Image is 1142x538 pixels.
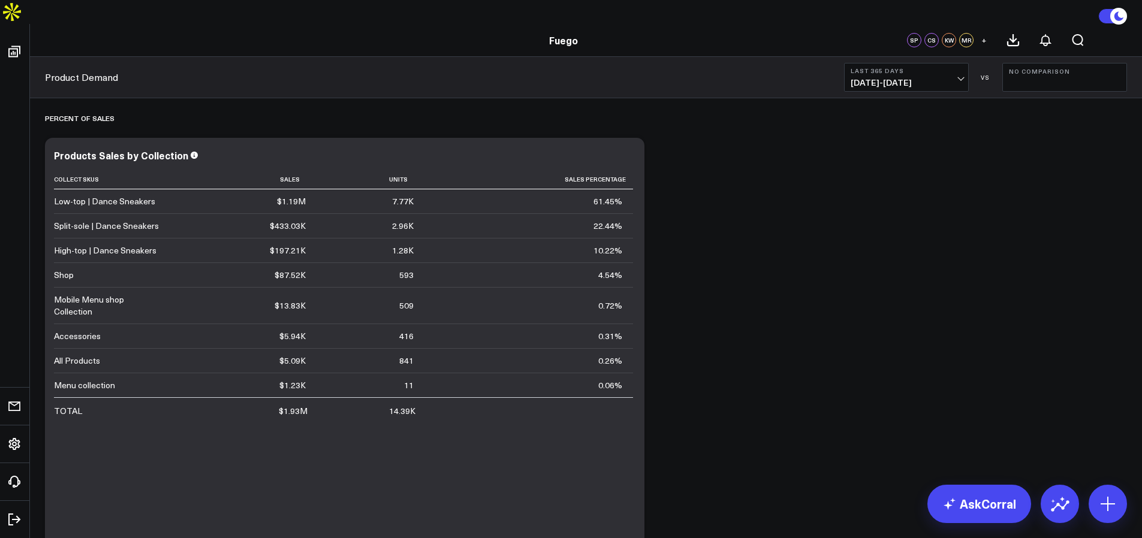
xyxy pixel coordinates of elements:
[392,220,414,232] div: 2.96K
[593,244,622,256] div: 10.22%
[279,355,306,367] div: $5.09K
[1062,24,1094,56] button: Open search
[399,269,414,281] div: 593
[45,71,118,84] a: Product Demand
[275,300,306,312] div: $13.83K
[54,355,100,367] div: All Products
[598,300,622,312] div: 0.72%
[389,405,415,417] div: 14.39K
[924,33,939,47] div: CS
[54,195,155,207] div: Low-top | Dance Sneakers
[927,485,1031,523] a: AskCorral
[54,170,174,189] th: Collect Skus
[549,34,578,47] a: Fuego
[851,67,962,74] b: Last 365 Days
[270,220,306,232] div: $433.03K
[392,195,414,207] div: 7.77K
[317,170,424,189] th: Units
[851,78,962,87] span: [DATE] - [DATE]
[54,294,163,318] div: Mobile Menu shop Collection
[404,379,414,391] div: 11
[54,149,188,162] div: Products Sales by Collection
[977,33,991,47] button: +
[270,244,306,256] div: $197.21K
[942,33,956,47] div: KW
[279,405,308,417] div: $1.93M
[424,170,633,189] th: Sales Percentage
[1009,68,1120,75] b: No Comparison
[45,104,114,132] div: Percent of Sales
[907,33,921,47] div: SP
[399,330,414,342] div: 416
[277,195,306,207] div: $1.19M
[598,330,622,342] div: 0.31%
[279,379,306,391] div: $1.23K
[54,405,82,417] div: TOTAL
[975,74,996,81] div: VS
[54,269,74,281] div: Shop
[593,220,622,232] div: 22.44%
[598,379,622,391] div: 0.06%
[981,36,987,44] span: +
[54,244,156,256] div: High-top | Dance Sneakers
[54,379,115,391] div: Menu collection
[54,220,159,232] div: Split-sole | Dance Sneakers
[959,33,974,47] div: MR
[399,300,414,312] div: 509
[844,63,969,92] button: Last 365 Days[DATE]-[DATE]
[174,170,317,189] th: Sales
[54,330,101,342] div: Accessories
[399,355,414,367] div: 841
[275,269,306,281] div: $87.52K
[598,355,622,367] div: 0.26%
[598,269,622,281] div: 4.54%
[279,330,306,342] div: $5.94K
[593,195,622,207] div: 61.45%
[1002,63,1127,92] button: No Comparison
[392,244,414,256] div: 1.28K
